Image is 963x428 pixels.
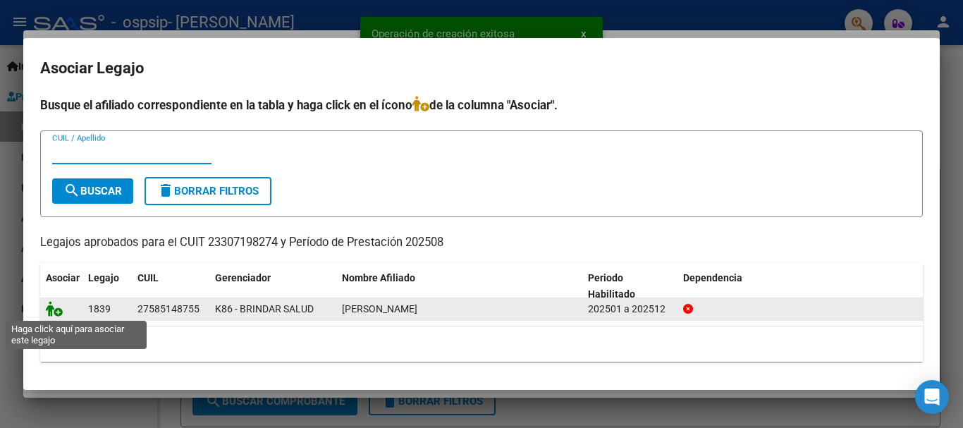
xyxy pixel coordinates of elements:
[677,263,924,310] datatable-header-cell: Dependencia
[40,96,923,114] h4: Busque el afiliado correspondiente en la tabla y haga click en el ícono de la columna "Asociar".
[63,185,122,197] span: Buscar
[157,185,259,197] span: Borrar Filtros
[342,303,417,314] span: FERNANDEZ ISABELLA JOSEFINA
[145,177,271,205] button: Borrar Filtros
[82,263,132,310] datatable-header-cell: Legajo
[40,55,923,82] h2: Asociar Legajo
[157,182,174,199] mat-icon: delete
[40,234,923,252] p: Legajos aprobados para el CUIT 23307198274 y Período de Prestación 202508
[683,272,742,283] span: Dependencia
[88,272,119,283] span: Legajo
[209,263,336,310] datatable-header-cell: Gerenciador
[46,272,80,283] span: Asociar
[588,272,635,300] span: Periodo Habilitado
[336,263,582,310] datatable-header-cell: Nombre Afiliado
[132,263,209,310] datatable-header-cell: CUIL
[215,272,271,283] span: Gerenciador
[40,326,923,362] div: 1 registros
[137,301,200,317] div: 27585148755
[588,301,672,317] div: 202501 a 202512
[915,380,949,414] div: Open Intercom Messenger
[342,272,415,283] span: Nombre Afiliado
[137,272,159,283] span: CUIL
[52,178,133,204] button: Buscar
[63,182,80,199] mat-icon: search
[88,303,111,314] span: 1839
[582,263,677,310] datatable-header-cell: Periodo Habilitado
[40,263,82,310] datatable-header-cell: Asociar
[215,303,314,314] span: K86 - BRINDAR SALUD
